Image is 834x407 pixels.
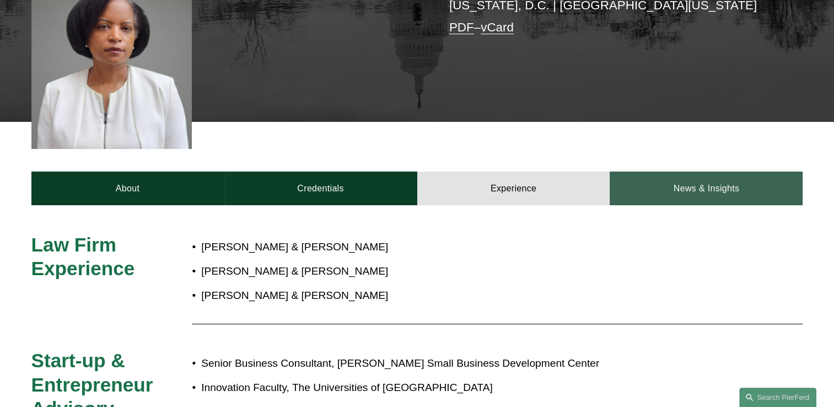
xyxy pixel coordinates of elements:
[31,234,135,280] span: Law Firm Experience
[224,172,417,205] a: Credentials
[201,354,706,373] p: Senior Business Consultant, [PERSON_NAME] Small Business Development Center
[449,20,474,34] a: PDF
[201,238,706,257] p: [PERSON_NAME] & [PERSON_NAME]
[481,20,514,34] a: vCard
[739,388,816,407] a: Search this site
[201,378,706,398] p: Innovation Faculty, The Universities of [GEOGRAPHIC_DATA]
[201,262,706,281] p: [PERSON_NAME] & [PERSON_NAME]
[201,286,706,306] p: [PERSON_NAME] & [PERSON_NAME]
[31,172,224,205] a: About
[417,172,610,205] a: Experience
[610,172,803,205] a: News & Insights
